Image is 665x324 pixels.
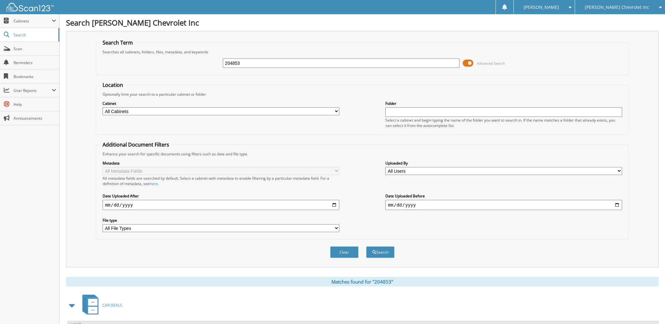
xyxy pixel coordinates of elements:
[14,18,52,24] span: Cabinets
[585,5,649,9] span: [PERSON_NAME] Chevrolet Inc
[103,160,339,166] label: Metadata
[99,151,625,157] div: Enhance your search for specific documents using filters such as date and file type.
[66,277,659,286] div: Matches found for "204853"
[366,246,395,258] button: Search
[14,116,56,121] span: Announcements
[99,92,625,97] div: Optionally limit your search to a particular cabinet or folder
[103,101,339,106] label: Cabinet
[14,74,56,79] span: Bookmarks
[477,61,505,66] span: Advanced Search
[14,102,56,107] span: Help
[14,88,52,93] span: User Reports
[385,160,622,166] label: Uploaded By
[79,293,122,318] a: CAR DEALS
[103,200,339,210] input: start
[385,117,622,128] div: Select a cabinet and begin typing the name of the folder you want to search in. If the name match...
[99,49,625,55] div: Searches all cabinets, folders, files, metadata, and keywords
[14,46,56,51] span: Scan
[99,141,172,148] legend: Additional Document Filters
[102,303,122,308] span: CAR DEALS
[14,32,55,38] span: Search
[103,176,339,186] div: All metadata fields are searched by default. Select a cabinet with metadata to enable filtering b...
[99,39,136,46] legend: Search Term
[6,3,54,11] img: scan123-logo-white.svg
[150,181,158,186] a: here
[103,193,339,199] label: Date Uploaded After
[14,60,56,65] span: Reminders
[385,101,622,106] label: Folder
[66,17,659,28] h1: Search [PERSON_NAME] Chevrolet Inc
[385,200,622,210] input: end
[385,193,622,199] label: Date Uploaded Before
[103,218,339,223] label: File type
[524,5,559,9] span: [PERSON_NAME]
[330,246,359,258] button: Clear
[99,81,126,88] legend: Location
